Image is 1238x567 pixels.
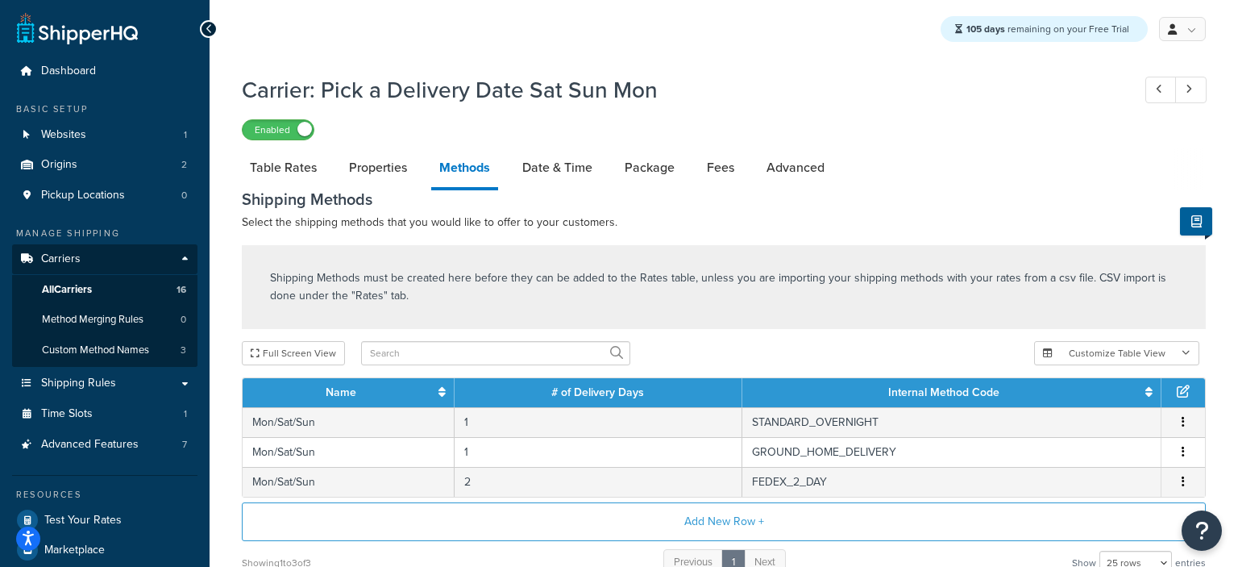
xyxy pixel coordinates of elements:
span: Dashboard [41,65,96,78]
a: Pickup Locations0 [12,181,197,211]
a: Name [326,384,356,401]
span: Marketplace [44,544,105,557]
button: Open Resource Center [1182,511,1222,551]
span: Origins [41,158,77,172]
a: Test Your Rates [12,506,197,535]
td: 1 [455,407,742,437]
a: Internal Method Code [888,384,999,401]
a: Websites1 [12,120,197,150]
p: Shipping Methods must be created here before they can be added to the Rates table, unless you are... [270,269,1178,305]
a: Date & Time [514,148,600,187]
span: 1 [184,128,187,142]
span: All Carriers [42,283,92,297]
a: Advanced [758,148,833,187]
button: Customize Table View [1034,341,1199,365]
input: Search [361,341,630,365]
a: Time Slots1 [12,399,197,429]
li: Carriers [12,244,197,367]
a: Advanced Features7 [12,430,197,460]
li: Advanced Features [12,430,197,460]
span: Websites [41,128,86,142]
h3: Shipping Methods [242,190,1206,208]
a: Dashboard [12,56,197,86]
td: GROUND_HOME_DELIVERY [742,437,1161,467]
span: 0 [181,189,187,202]
li: Method Merging Rules [12,305,197,335]
a: Fees [699,148,742,187]
span: Test Your Rates [44,514,122,527]
button: Full Screen View [242,341,345,365]
a: Origins2 [12,150,197,180]
td: Mon/Sat/Sun [243,467,455,497]
li: Origins [12,150,197,180]
span: 16 [177,283,186,297]
h1: Carrier: Pick a Delivery Date Sat Sun Mon [242,74,1115,106]
a: Next Record [1175,77,1207,103]
a: Custom Method Names3 [12,336,197,365]
a: Marketplace [12,536,197,565]
th: # of Delivery Days [455,378,742,407]
span: 0 [181,313,186,327]
span: 1 [184,407,187,421]
a: Package [617,148,683,187]
td: Mon/Sat/Sun [243,407,455,437]
button: Show Help Docs [1180,207,1212,236]
a: Properties [341,148,415,187]
div: Manage Shipping [12,227,197,240]
span: 3 [181,344,186,357]
span: Carriers [41,252,81,266]
a: AllCarriers16 [12,275,197,305]
a: Methods [431,148,498,190]
span: Custom Method Names [42,344,149,357]
strong: 105 days [966,22,1005,36]
span: Pickup Locations [41,189,125,202]
td: FEDEX_2_DAY [742,467,1161,497]
td: 2 [455,467,742,497]
span: 2 [181,158,187,172]
span: Advanced Features [41,438,139,452]
div: Basic Setup [12,102,197,116]
a: Table Rates [242,148,325,187]
td: STANDARD_OVERNIGHT [742,407,1161,437]
a: Shipping Rules [12,369,197,398]
span: Shipping Rules [41,377,116,390]
p: Select the shipping methods that you would like to offer to your customers. [242,213,1206,232]
label: Enabled [243,120,314,140]
li: Custom Method Names [12,336,197,365]
div: Resources [12,488,197,502]
li: Time Slots [12,399,197,429]
span: 7 [182,438,187,452]
span: Time Slots [41,407,93,421]
button: Add New Row + [242,502,1206,541]
li: Pickup Locations [12,181,197,211]
li: Websites [12,120,197,150]
a: Method Merging Rules0 [12,305,197,335]
a: Previous Record [1145,77,1177,103]
td: 1 [455,437,742,467]
span: Method Merging Rules [42,313,143,327]
span: remaining on your Free Trial [966,22,1129,36]
a: Carriers [12,244,197,274]
td: Mon/Sat/Sun [243,437,455,467]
